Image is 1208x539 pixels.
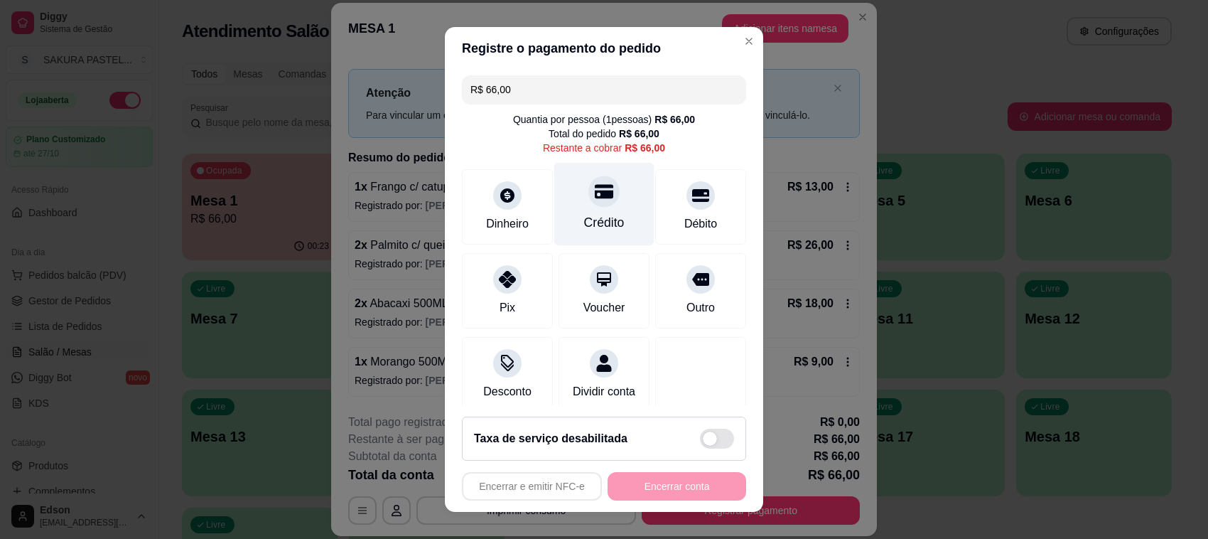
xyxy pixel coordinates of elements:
div: Dividir conta [573,383,635,400]
div: Outro [686,299,715,316]
header: Registre o pagamento do pedido [445,27,763,70]
div: Total do pedido [549,127,659,141]
div: Voucher [583,299,625,316]
div: Crédito [584,213,625,232]
div: R$ 66,00 [625,141,665,155]
button: Close [738,30,760,53]
h2: Taxa de serviço desabilitada [474,430,627,447]
div: R$ 66,00 [619,127,659,141]
div: Desconto [483,383,532,400]
div: Restante a cobrar [543,141,665,155]
div: Débito [684,215,717,233]
div: Pix [500,299,515,316]
input: Ex.: hambúrguer de cordeiro [470,75,738,104]
div: Quantia por pessoa ( 1 pessoas) [513,112,695,127]
div: Dinheiro [486,215,529,233]
div: R$ 66,00 [654,112,695,127]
